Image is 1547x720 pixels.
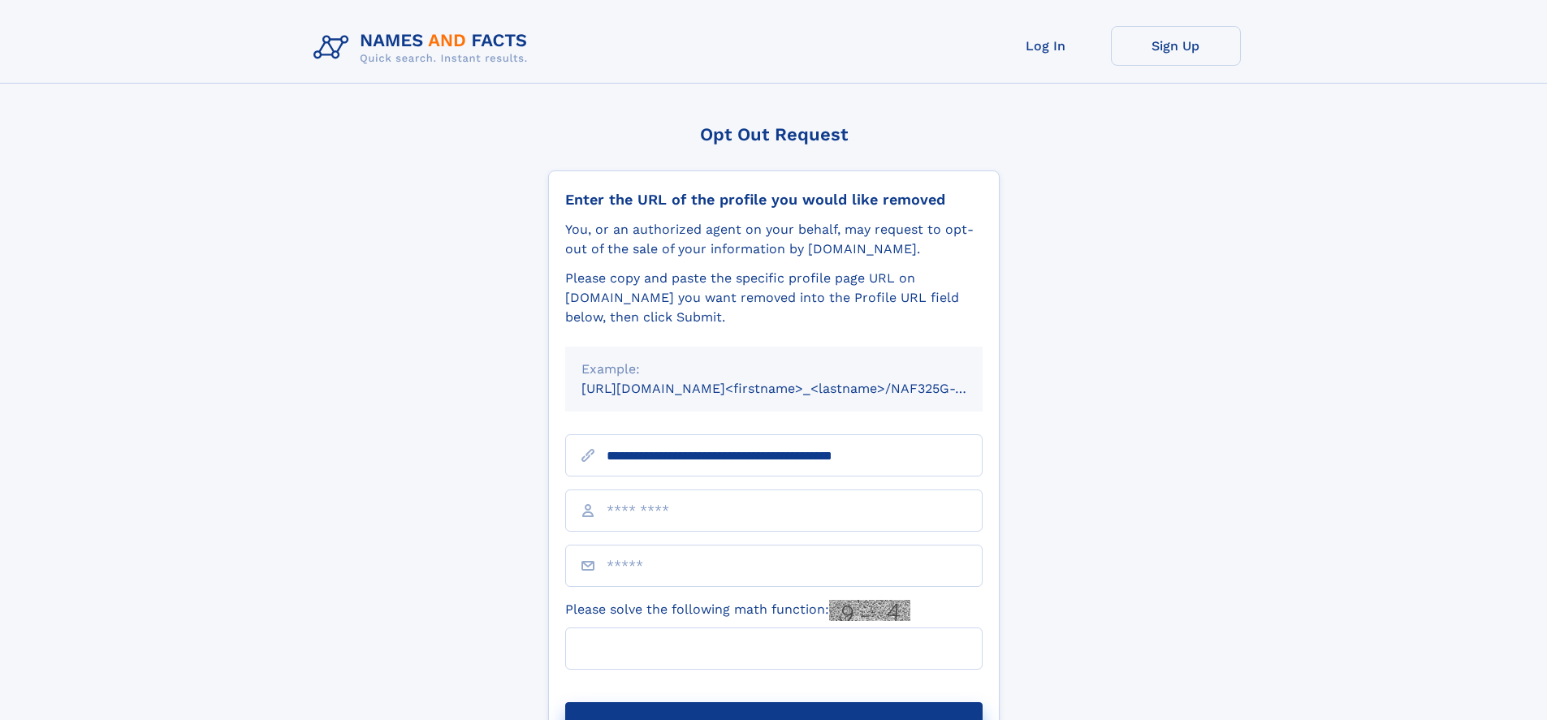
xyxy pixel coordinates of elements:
small: [URL][DOMAIN_NAME]<firstname>_<lastname>/NAF325G-xxxxxxxx [581,381,1013,396]
div: Please copy and paste the specific profile page URL on [DOMAIN_NAME] you want removed into the Pr... [565,269,983,327]
label: Please solve the following math function: [565,600,910,621]
div: Opt Out Request [548,124,1000,144]
a: Sign Up [1111,26,1241,66]
div: Enter the URL of the profile you would like removed [565,191,983,209]
img: Logo Names and Facts [307,26,541,70]
div: You, or an authorized agent on your behalf, may request to opt-out of the sale of your informatio... [565,220,983,259]
div: Example: [581,360,966,379]
a: Log In [981,26,1111,66]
